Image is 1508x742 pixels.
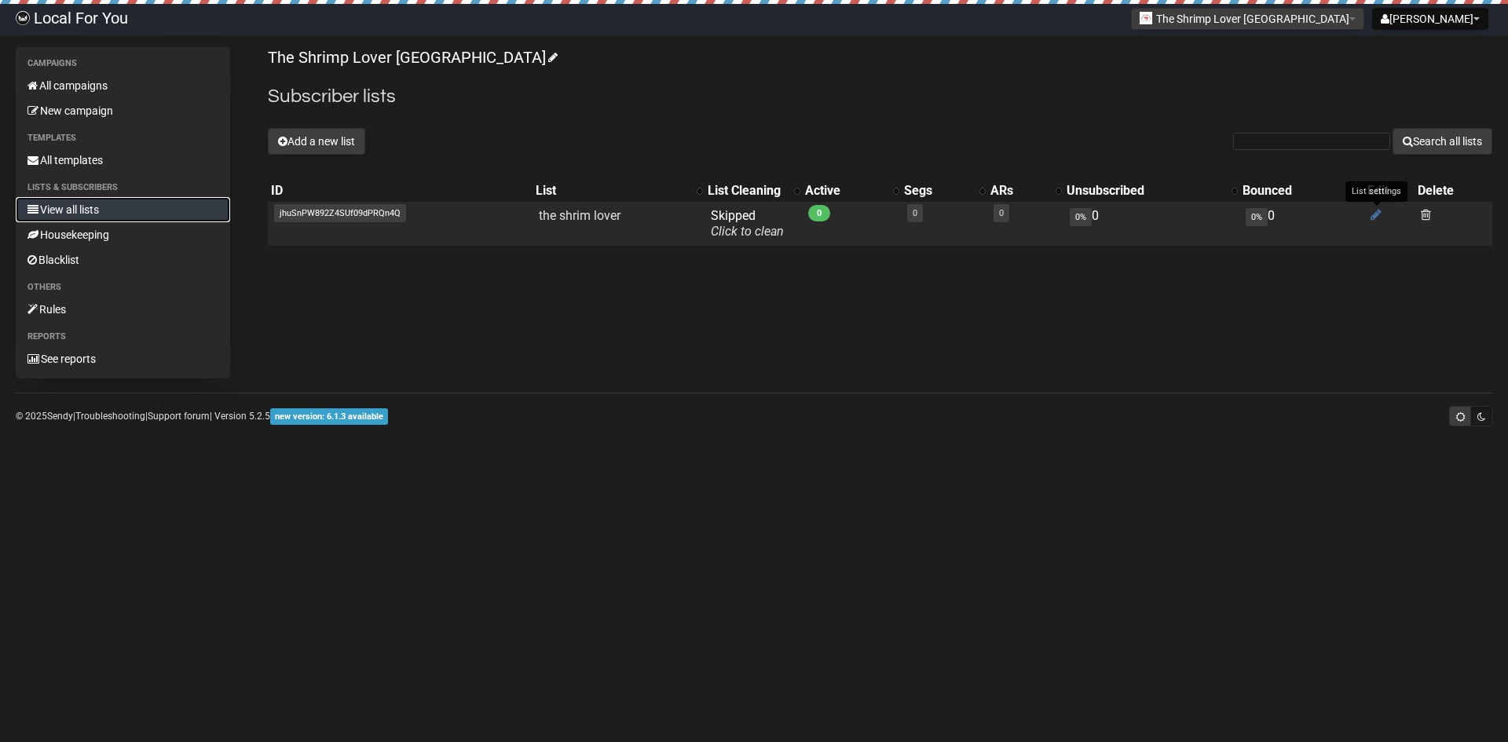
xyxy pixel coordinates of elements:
th: List: No sort applied, activate to apply an ascending sort [533,180,705,202]
a: New campaign [16,98,230,123]
th: Delete: No sort applied, sorting is disabled [1415,180,1492,202]
button: Add a new list [268,128,365,155]
span: 0% [1070,208,1092,226]
a: Sendy [47,411,73,422]
a: 0 [999,208,1004,218]
div: ARs [990,183,1048,199]
th: ARs: No sort applied, activate to apply an ascending sort [987,180,1063,202]
span: jhuSnPW892Z4SUf09dPRQn4Q [274,204,406,222]
div: Delete [1418,183,1489,199]
a: See reports [16,346,230,371]
div: Active [805,183,885,199]
li: Templates [16,129,230,148]
div: List settings [1345,181,1407,202]
button: The Shrimp Lover [GEOGRAPHIC_DATA] [1131,8,1364,30]
li: Reports [16,327,230,346]
a: View all lists [16,197,230,222]
a: All campaigns [16,73,230,98]
th: Segs: No sort applied, activate to apply an ascending sort [901,180,987,202]
div: Bounced [1243,183,1349,199]
th: List Cleaning: No sort applied, activate to apply an ascending sort [705,180,802,202]
li: Others [16,278,230,297]
a: All templates [16,148,230,173]
th: Active: No sort applied, activate to apply an ascending sort [802,180,901,202]
span: Skipped [711,208,784,239]
div: ID [271,183,529,199]
a: Support forum [148,411,210,422]
a: new version: 6.1.3 available [270,411,388,422]
div: Segs [904,183,972,199]
td: 0 [1063,202,1240,246]
a: Blacklist [16,247,230,272]
span: 0 [808,205,830,221]
th: Bounced: No sort applied, activate to apply an ascending sort [1239,180,1364,202]
img: 994.png [1140,12,1152,24]
button: [PERSON_NAME] [1372,8,1488,30]
span: 0% [1246,208,1268,226]
img: d61d2441668da63f2d83084b75c85b29 [16,11,30,25]
a: Click to clean [711,224,784,239]
div: List Cleaning [708,183,786,199]
th: ID: No sort applied, sorting is disabled [268,180,532,202]
td: 0 [1239,202,1364,246]
a: 0 [913,208,917,218]
a: The Shrimp Lover [GEOGRAPHIC_DATA] [268,48,555,67]
th: Unsubscribed: No sort applied, activate to apply an ascending sort [1063,180,1240,202]
a: Rules [16,297,230,322]
a: Troubleshooting [75,411,145,422]
span: new version: 6.1.3 available [270,408,388,425]
button: Search all lists [1393,128,1492,155]
div: Unsubscribed [1067,183,1224,199]
a: Housekeeping [16,222,230,247]
h2: Subscriber lists [268,82,1492,111]
li: Lists & subscribers [16,178,230,197]
li: Campaigns [16,54,230,73]
a: the shrim lover [539,208,620,223]
div: List [536,183,689,199]
p: © 2025 | | | Version 5.2.5 [16,408,388,425]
